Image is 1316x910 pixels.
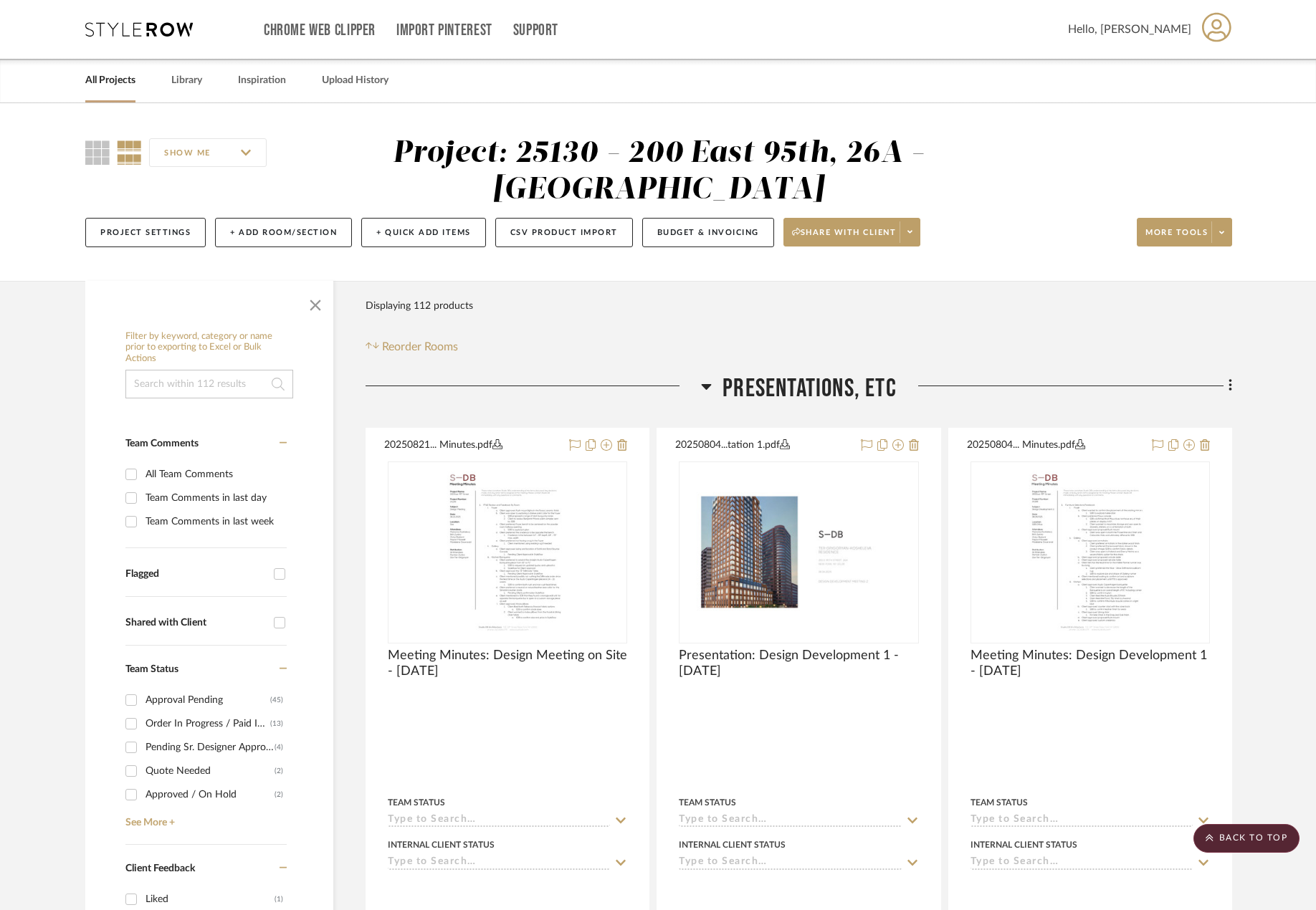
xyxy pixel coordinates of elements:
[122,806,287,829] a: See More +
[384,437,561,454] button: 20250821... Minutes.pdf
[971,814,1193,828] input: Type to Search…
[513,24,558,37] a: Support
[146,487,283,509] div: Team Comments in last day
[388,648,627,679] span: Meeting Minutes: Design Meeting on Site - [DATE]
[439,463,577,642] img: Meeting Minutes: Design Meeting on Site - 08.21.2025
[783,218,921,246] button: Share with client
[125,617,267,629] div: Shared with Client
[382,338,458,355] span: Reorder Rooms
[301,288,330,317] button: Close
[215,218,352,247] button: + Add Room/Section
[146,712,270,735] div: Order In Progress / Paid In Full w/ Freight, No Balance due
[238,71,286,90] a: Inspiration
[1137,218,1232,246] button: More tools
[146,736,275,759] div: Pending Sr. Designer Approval
[675,437,852,454] button: 20250804...tation 1.pdf
[125,568,267,580] div: Flagged
[125,863,195,873] span: Client Feedback
[971,648,1210,679] span: Meeting Minutes: Design Development 1 - [DATE]
[275,783,283,806] div: (2)
[971,796,1028,809] div: Team Status
[146,463,283,486] div: All Team Comments
[679,648,918,679] span: Presentation: Design Development 1 - [DATE]
[366,338,458,355] button: Reorder Rooms
[642,218,774,247] button: Budget & Invoicing
[495,218,633,247] button: CSV Product Import
[388,796,445,809] div: Team Status
[125,664,178,674] span: Team Status
[361,218,486,247] button: + Quick Add Items
[396,24,492,37] a: Import Pinterest
[125,331,293,365] h6: Filter by keyword, category or name prior to exporting to Excel or Bulk Actions
[125,439,199,449] span: Team Comments
[146,510,283,533] div: Team Comments in last week
[171,71,202,90] a: Library
[85,71,135,90] a: All Projects
[264,24,376,37] a: Chrome Web Clipper
[146,783,275,806] div: Approved / On Hold
[1193,824,1300,853] scroll-to-top-button: BACK TO TOP
[1145,227,1208,249] span: More tools
[270,712,283,735] div: (13)
[125,370,293,398] input: Search within 112 results
[1021,463,1159,642] img: Meeting Minutes: Design Development 1 - 08.04.2025
[275,760,283,782] div: (2)
[679,814,901,828] input: Type to Search…
[967,437,1143,454] button: 20250804... Minutes.pdf
[146,689,270,712] div: Approval Pending
[679,856,901,870] input: Type to Search…
[792,227,897,249] span: Share with client
[388,838,495,851] div: Internal Client Status
[322,71,388,90] a: Upload History
[723,373,897,404] span: PRESENTATIONS, ETC
[393,138,925,205] div: Project: 25130 - 200 East 95th, 26A - [GEOGRAPHIC_DATA]
[971,856,1193,870] input: Type to Search…
[388,856,610,870] input: Type to Search…
[275,736,283,759] div: (4)
[146,760,275,782] div: Quote Needed
[366,292,473,320] div: Displaying 112 products
[680,476,917,628] img: Presentation: Design Development 1 - 08.04.2025
[270,689,283,712] div: (45)
[85,218,206,247] button: Project Settings
[971,838,1077,851] div: Internal Client Status
[679,796,736,809] div: Team Status
[1068,21,1191,38] span: Hello, [PERSON_NAME]
[388,814,610,828] input: Type to Search…
[679,838,786,851] div: Internal Client Status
